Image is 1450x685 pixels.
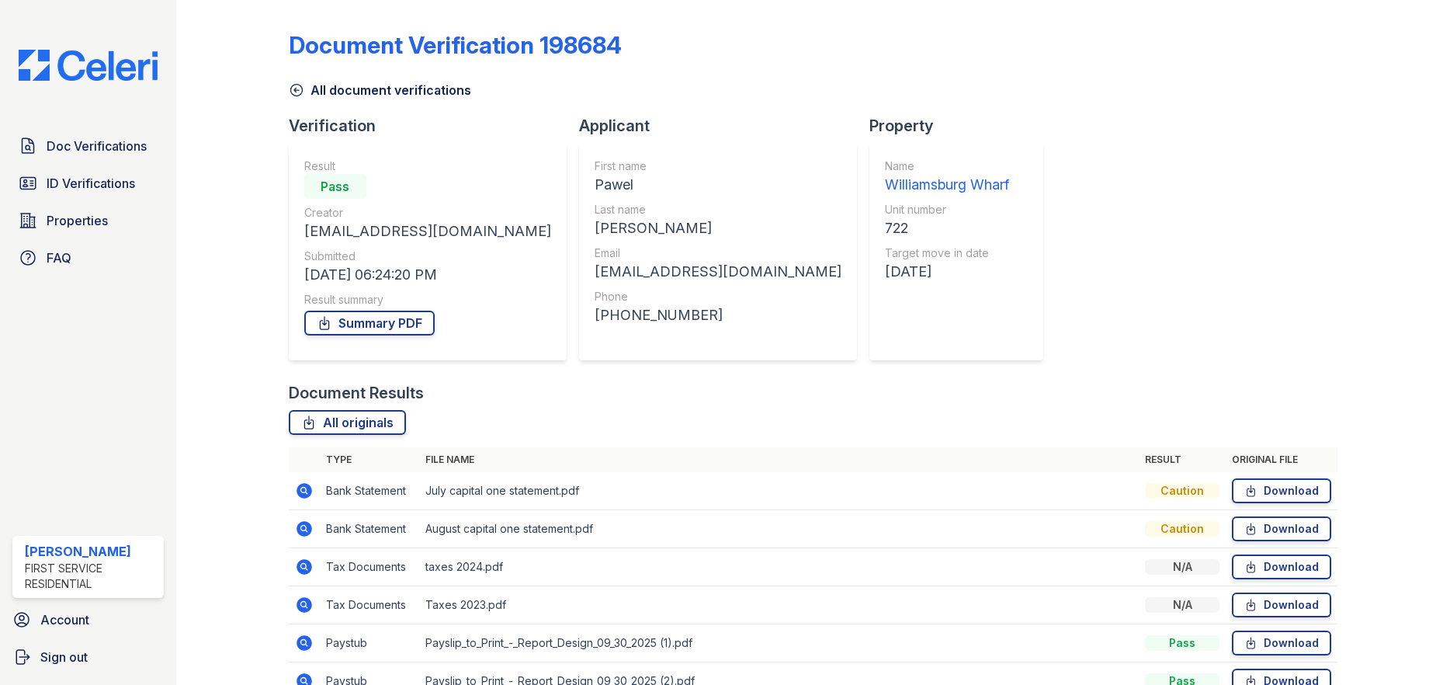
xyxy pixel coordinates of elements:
[595,202,841,217] div: Last name
[1232,516,1331,541] a: Download
[40,610,89,629] span: Account
[289,81,471,99] a: All document verifications
[579,115,869,137] div: Applicant
[885,202,1009,217] div: Unit number
[289,31,622,59] div: Document Verification 198684
[419,586,1140,624] td: Taxes 2023.pdf
[12,168,164,199] a: ID Verifications
[320,472,419,510] td: Bank Statement
[885,261,1009,283] div: [DATE]
[47,211,108,230] span: Properties
[47,137,147,155] span: Doc Verifications
[1385,623,1434,669] iframe: chat widget
[25,561,158,592] div: First Service Residential
[1232,478,1331,503] a: Download
[320,447,419,472] th: Type
[1145,597,1219,613] div: N/A
[320,586,419,624] td: Tax Documents
[869,115,1056,137] div: Property
[12,242,164,273] a: FAQ
[47,174,135,193] span: ID Verifications
[595,261,841,283] div: [EMAIL_ADDRESS][DOMAIN_NAME]
[1145,521,1219,537] div: Caution
[595,217,841,239] div: [PERSON_NAME]
[419,624,1140,662] td: Payslip_to_Print_-_Report_Design_09_30_2025 (1).pdf
[885,245,1009,261] div: Target move in date
[304,221,551,242] div: [EMAIL_ADDRESS][DOMAIN_NAME]
[320,548,419,586] td: Tax Documents
[6,642,170,673] a: Sign out
[595,304,841,326] div: [PHONE_NUMBER]
[289,115,579,137] div: Verification
[304,174,366,199] div: Pass
[320,624,419,662] td: Paystub
[304,249,551,264] div: Submitted
[419,472,1140,510] td: July capital one statement.pdf
[1232,593,1331,617] a: Download
[304,158,551,174] div: Result
[320,510,419,548] td: Bank Statement
[6,50,170,81] img: CE_Logo_Blue-a8612792a0a2168367f1c8372b55b34899dd931a85d93a1a3d3e32e68fde9ad4.png
[885,158,1009,196] a: Name Williamsburg Wharf
[6,604,170,635] a: Account
[1226,447,1337,472] th: Original file
[1232,555,1331,579] a: Download
[419,510,1140,548] td: August capital one statement.pdf
[25,542,158,561] div: [PERSON_NAME]
[304,205,551,221] div: Creator
[12,205,164,236] a: Properties
[289,382,424,404] div: Document Results
[885,217,1009,239] div: 722
[595,174,841,196] div: Pawel
[1145,483,1219,499] div: Caution
[304,311,435,336] a: Summary PDF
[885,158,1009,174] div: Name
[40,648,88,666] span: Sign out
[304,292,551,308] div: Result summary
[595,245,841,261] div: Email
[595,158,841,174] div: First name
[885,174,1009,196] div: Williamsburg Wharf
[1139,447,1226,472] th: Result
[304,264,551,286] div: [DATE] 06:24:20 PM
[12,130,164,162] a: Doc Verifications
[289,410,406,435] a: All originals
[47,249,71,267] span: FAQ
[1145,559,1219,575] div: N/A
[595,289,841,304] div: Phone
[419,548,1140,586] td: taxes 2024.pdf
[1232,631,1331,655] a: Download
[419,447,1140,472] th: File name
[1145,635,1219,651] div: Pass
